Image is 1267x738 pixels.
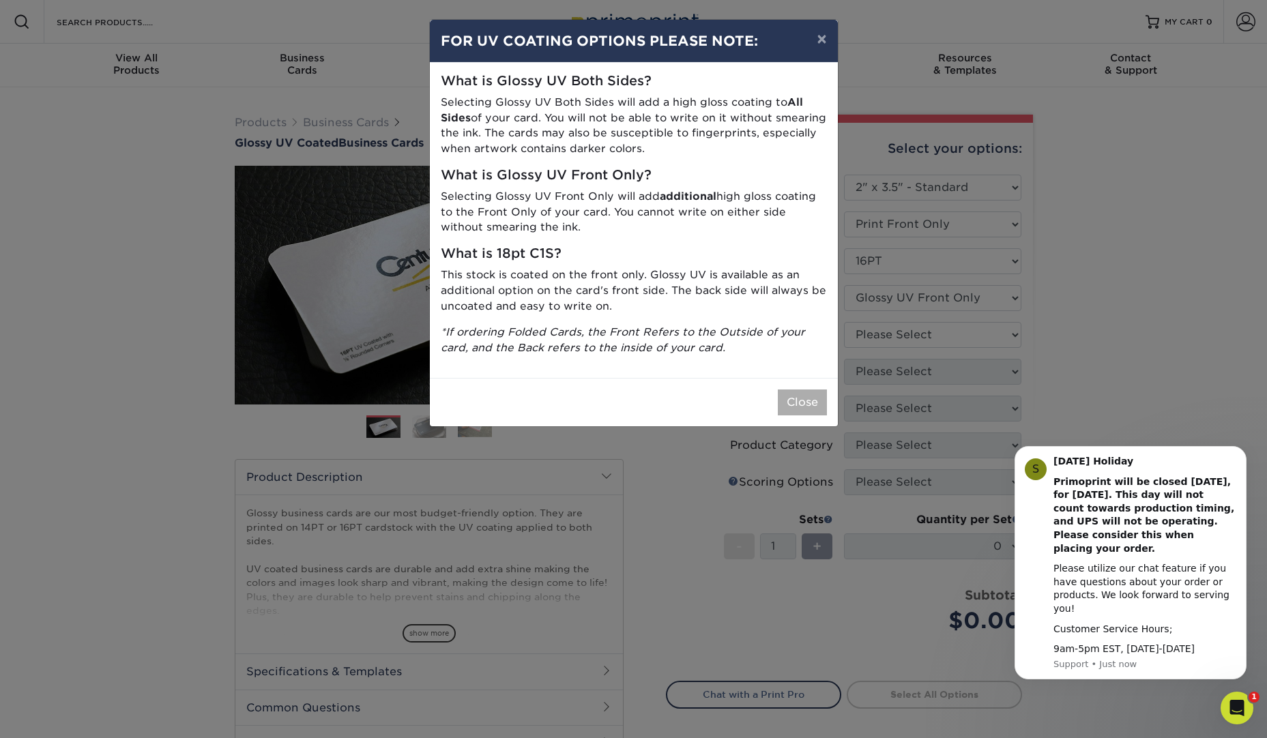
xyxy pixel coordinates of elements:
[441,267,827,314] p: This stock is coated on the front only. Glossy UV is available as an additional option on the car...
[441,95,803,124] strong: All Sides
[1221,692,1253,724] iframe: Intercom live chat
[441,325,805,354] i: *If ordering Folded Cards, the Front Refers to the Outside of your card, and the Back refers to t...
[441,168,827,183] h5: What is Glossy UV Front Only?
[778,389,827,415] button: Close
[806,20,837,58] button: ×
[994,439,1267,701] iframe: Intercom notifications message
[660,190,716,203] strong: additional
[441,31,827,51] h4: FOR UV COATING OPTIONS PLEASE NOTE:
[1249,692,1259,703] span: 1
[441,95,827,157] p: Selecting Glossy UV Both Sides will add a high gloss coating to of your card. You will not be abl...
[441,74,827,89] h5: What is Glossy UV Both Sides?
[441,189,827,235] p: Selecting Glossy UV Front Only will add high gloss coating to the Front Only of your card. You ca...
[441,246,827,262] h5: What is 18pt C1S?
